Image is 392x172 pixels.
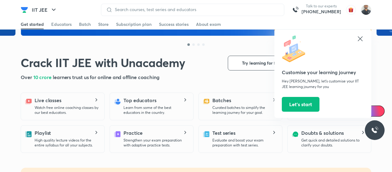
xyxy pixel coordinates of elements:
[123,138,188,148] p: Strengthen your exam preparation with adaptive practice tests.
[228,56,296,70] button: Try learning for free
[159,19,189,29] a: Success stories
[242,60,282,66] span: Try learning for free
[53,74,160,80] span: learners trust us for online and offline coaching
[301,138,366,148] p: Get quick and detailed solutions to clarify your doubts.
[79,21,91,27] div: Batch
[346,5,356,15] img: avatar
[98,19,109,29] a: Store
[289,4,302,16] img: call-us
[28,4,61,16] button: IIT JEE
[35,105,99,115] p: Watch free online coaching classes by our best educators.
[123,105,188,115] p: Learn from some of the best educators in the country.
[212,97,231,104] h5: Batches
[365,109,381,114] span: Ai Doubts
[196,19,221,29] a: About exam
[35,97,61,104] h5: Live classes
[112,7,279,12] input: Search courses, test series and educators
[196,21,221,27] div: About exam
[21,6,28,14] img: Company Logo
[302,4,341,9] p: Talk to our experts
[21,74,33,80] span: Over
[98,21,109,27] div: Store
[212,105,277,115] p: Curated batches to simplify the learning journey for your goal.
[159,21,189,27] div: Success stories
[35,138,99,148] p: High quality lecture videos for the entire syllabus for all your subjects.
[282,35,310,63] img: icon
[51,21,72,27] div: Educators
[79,19,91,29] a: Batch
[35,129,51,137] h5: Playlist
[282,97,319,112] button: Let’s start
[301,129,344,137] h5: Doubts & solutions
[371,126,378,134] img: ttu
[302,9,341,15] a: [PHONE_NUMBER]
[123,129,143,137] h5: Practice
[21,56,185,70] h1: Crack IIT JEE with Unacademy
[51,19,72,29] a: Educators
[123,97,156,104] h5: Top educators
[282,69,364,76] h5: Customise your learning journey
[21,19,44,29] a: Get started
[116,19,152,29] a: Subscription plan
[212,129,236,137] h5: Test series
[116,21,152,27] div: Subscription plan
[33,74,53,80] span: 10 crore
[21,21,44,27] div: Get started
[282,78,364,90] p: Hey [PERSON_NAME], let’s customise your IIT JEE learning journey for you
[212,138,277,148] p: Evaluate and boost your exam preparation with test series.
[361,5,371,15] img: Anand Deshpande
